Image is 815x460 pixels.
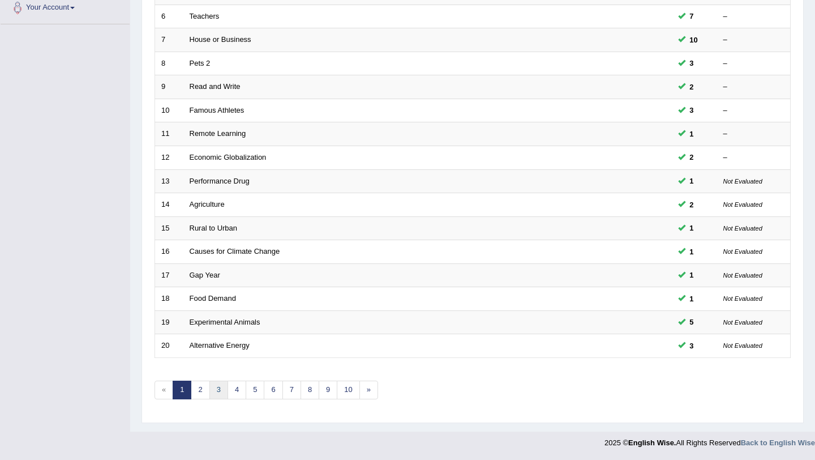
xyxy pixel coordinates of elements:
[685,293,698,305] span: You can still take this question
[723,178,762,185] small: Not Evaluated
[190,35,251,44] a: House or Business
[155,193,183,217] td: 14
[155,122,183,146] td: 11
[685,316,698,328] span: You can still take this question
[190,294,236,303] a: Food Demand
[723,11,784,22] div: –
[685,81,698,93] span: You can still take this question
[190,200,225,208] a: Agriculture
[190,247,280,255] a: Causes for Climate Change
[191,381,209,399] a: 2
[685,222,698,234] span: You can still take this question
[741,438,815,447] a: Back to English Wise
[155,287,183,311] td: 18
[155,5,183,28] td: 6
[155,334,183,358] td: 20
[723,105,784,116] div: –
[155,216,183,240] td: 15
[685,340,698,352] span: You can still take this question
[155,310,183,334] td: 19
[685,10,698,22] span: You can still take this question
[723,295,762,302] small: Not Evaluated
[190,318,260,326] a: Experimental Animals
[264,381,282,399] a: 6
[155,99,183,122] td: 10
[155,240,183,264] td: 16
[301,381,319,399] a: 8
[190,271,220,279] a: Gap Year
[685,34,702,46] span: You can still take this question
[337,381,359,399] a: 10
[685,104,698,116] span: You can still take this question
[282,381,301,399] a: 7
[723,152,784,163] div: –
[723,248,762,255] small: Not Evaluated
[685,246,698,258] span: You can still take this question
[359,381,378,399] a: »
[723,319,762,326] small: Not Evaluated
[155,381,173,399] span: «
[723,342,762,349] small: Not Evaluated
[190,224,238,232] a: Rural to Urban
[723,82,784,92] div: –
[190,177,250,185] a: Performance Drug
[685,57,698,69] span: You can still take this question
[190,106,244,114] a: Famous Athletes
[723,201,762,208] small: Not Evaluated
[173,381,191,399] a: 1
[190,129,246,138] a: Remote Learning
[723,35,784,45] div: –
[228,381,246,399] a: 4
[723,129,784,139] div: –
[155,28,183,52] td: 7
[723,272,762,279] small: Not Evaluated
[190,341,250,350] a: Alternative Energy
[190,12,220,20] a: Teachers
[685,128,698,140] span: You can still take this question
[685,175,698,187] span: You can still take this question
[190,59,211,67] a: Pets 2
[246,381,264,399] a: 5
[190,82,241,91] a: Read and Write
[685,199,698,211] span: You can still take this question
[604,432,815,448] div: 2025 © All Rights Reserved
[628,438,676,447] strong: English Wise.
[190,153,267,161] a: Economic Globalization
[155,52,183,75] td: 8
[319,381,337,399] a: 9
[155,169,183,193] td: 13
[155,263,183,287] td: 17
[685,269,698,281] span: You can still take this question
[723,58,784,69] div: –
[209,381,228,399] a: 3
[155,146,183,169] td: 12
[723,225,762,232] small: Not Evaluated
[685,151,698,163] span: You can still take this question
[155,75,183,99] td: 9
